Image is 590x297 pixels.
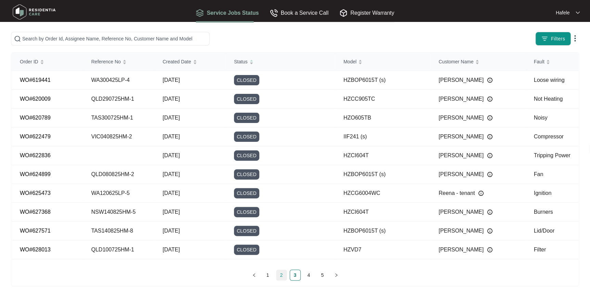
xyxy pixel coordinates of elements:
[438,76,484,84] span: [PERSON_NAME]
[290,270,300,280] a: 3
[576,11,580,14] img: dropdown arrow
[83,109,155,127] td: TAS300725HM-1
[438,151,484,160] span: [PERSON_NAME]
[83,127,155,146] td: VIC040825HM-2
[487,96,493,102] img: Info icon
[487,172,493,177] img: Info icon
[438,133,484,141] span: [PERSON_NAME]
[525,240,578,259] td: Filter
[317,270,328,280] a: 5
[20,247,51,252] a: WO#628013
[162,134,180,139] span: [DATE]
[438,208,484,216] span: [PERSON_NAME]
[20,115,51,121] a: WO#620789
[154,53,226,71] th: Created Date
[487,247,493,252] img: Info icon
[487,115,493,121] img: Info icon
[14,35,21,42] img: search-icon
[263,270,273,280] a: 1
[438,95,484,103] span: [PERSON_NAME]
[20,190,51,196] a: WO#625473
[162,171,180,177] span: [DATE]
[234,132,259,142] span: CLOSED
[343,58,356,65] span: Model
[438,170,484,178] span: [PERSON_NAME]
[83,222,155,240] td: TAS140825HM-8
[339,9,348,17] img: Register Warranty icon
[290,270,301,281] li: 3
[335,146,430,165] td: HZCI604T
[276,270,287,281] li: 2
[83,184,155,203] td: WA120625LP-5
[234,113,259,123] span: CLOSED
[196,9,259,17] div: Service Jobs Status
[234,169,259,180] span: CLOSED
[20,171,51,177] a: WO#624899
[534,58,544,65] span: Fault
[335,240,430,259] td: HZVD7
[10,2,58,22] img: residentia care logo
[83,240,155,259] td: QLD100725HM-1
[22,35,207,42] input: Search by Order Id, Assignee Name, Reference No, Customer Name and Model
[276,270,287,280] a: 2
[525,127,578,146] td: Compressor
[317,270,328,281] li: 5
[335,184,430,203] td: HZCG6004WC
[234,58,248,65] span: Status
[335,71,430,90] td: HZBOP6015T (s)
[162,152,180,158] span: [DATE]
[83,203,155,222] td: NSW140825HM-5
[438,246,484,254] span: [PERSON_NAME]
[541,35,548,42] img: filter icon
[20,228,51,234] a: WO#627571
[270,9,278,17] img: Book a Service Call icon
[487,77,493,83] img: Info icon
[335,90,430,109] td: HZCC905TC
[83,71,155,90] td: WA300425LP-4
[252,273,256,277] span: left
[162,58,191,65] span: Created Date
[20,77,51,83] a: WO#619441
[335,127,430,146] td: IIF241 (s)
[196,9,204,17] img: Service Jobs Status icon
[339,9,394,17] div: Register Warranty
[525,90,578,109] td: Not Heating
[525,109,578,127] td: Noisy
[571,34,579,42] img: dropdown arrow
[525,203,578,222] td: Burners
[331,270,342,281] button: right
[270,9,329,17] div: Book a Service Call
[234,75,259,85] span: CLOSED
[478,190,484,196] img: Info icon
[12,53,83,71] th: Order ID
[162,190,180,196] span: [DATE]
[487,209,493,215] img: Info icon
[525,222,578,240] td: Lid/Door
[262,270,273,281] li: 1
[334,273,338,277] span: right
[525,184,578,203] td: Ignition
[304,270,314,280] a: 4
[249,270,260,281] button: left
[335,53,430,71] th: Model
[162,209,180,215] span: [DATE]
[335,203,430,222] td: HZCI604T
[525,71,578,90] td: Loose wiring
[234,188,259,198] span: CLOSED
[162,77,180,83] span: [DATE]
[83,53,155,71] th: Reference No
[20,58,38,65] span: Order ID
[234,94,259,104] span: CLOSED
[556,9,569,16] p: Hafele
[234,150,259,161] span: CLOSED
[535,32,571,46] button: filter iconFilters
[438,114,484,122] span: [PERSON_NAME]
[234,226,259,236] span: CLOSED
[162,96,180,102] span: [DATE]
[91,58,121,65] span: Reference No
[335,222,430,240] td: HZBOP6015T (s)
[438,189,475,197] span: Reena - tenant
[20,209,51,215] a: WO#627368
[335,165,430,184] td: HZBOP6015T (s)
[303,270,314,281] li: 4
